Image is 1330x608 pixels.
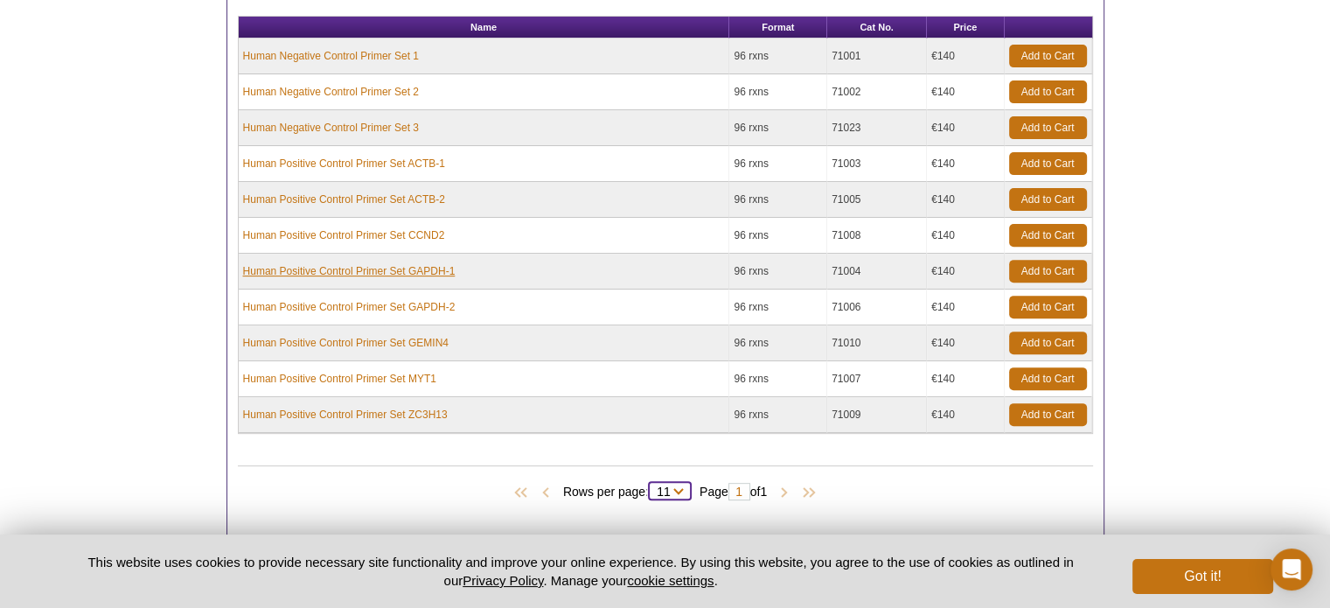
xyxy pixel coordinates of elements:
[463,573,543,588] a: Privacy Policy
[927,218,1004,254] td: €140
[760,485,767,499] span: 1
[827,38,927,74] td: 71001
[1271,549,1313,591] div: Open Intercom Messenger
[827,254,927,290] td: 71004
[729,182,827,218] td: 96 rxns
[1009,152,1087,175] a: Add to Cart
[729,110,827,146] td: 96 rxns
[827,182,927,218] td: 71005
[927,38,1004,74] td: €140
[927,254,1004,290] td: €140
[243,84,419,100] a: Human Negative Control Primer Set 2
[1009,188,1087,211] a: Add to Cart
[927,325,1004,361] td: €140
[793,485,819,502] span: Last Page
[511,485,537,502] span: First Page
[243,48,419,64] a: Human Negative Control Primer Set 1
[927,74,1004,110] td: €140
[1009,116,1087,139] a: Add to Cart
[1009,224,1087,247] a: Add to Cart
[729,397,827,433] td: 96 rxns
[1009,80,1087,103] a: Add to Cart
[1009,260,1087,283] a: Add to Cart
[537,485,554,502] span: Previous Page
[58,553,1104,590] p: This website uses cookies to provide necessary site functionality and improve your online experie...
[729,17,827,38] th: Format
[243,120,419,136] a: Human Negative Control Primer Set 3
[563,482,691,500] span: Rows per page:
[691,483,776,500] span: Page of
[827,325,927,361] td: 71010
[827,397,927,433] td: 71009
[927,110,1004,146] td: €140
[827,17,927,38] th: Cat No.
[1009,296,1087,318] a: Add to Cart
[243,371,436,387] a: Human Positive Control Primer Set MYT1
[729,325,827,361] td: 96 rxns
[1009,332,1087,354] a: Add to Cart
[827,361,927,397] td: 71007
[239,17,730,38] th: Name
[827,110,927,146] td: 71023
[927,361,1004,397] td: €140
[1132,559,1272,594] button: Got it!
[238,465,1093,466] h2: Products (11)
[827,290,927,325] td: 71006
[729,254,827,290] td: 96 rxns
[729,361,827,397] td: 96 rxns
[729,290,827,325] td: 96 rxns
[927,182,1004,218] td: €140
[927,290,1004,325] td: €140
[1009,45,1087,67] a: Add to Cart
[776,485,793,502] span: Next Page
[627,573,714,588] button: cookie settings
[927,17,1004,38] th: Price
[729,146,827,182] td: 96 rxns
[243,192,445,207] a: Human Positive Control Primer Set ACTB-2
[243,227,445,243] a: Human Positive Control Primer Set CCND2
[927,397,1004,433] td: €140
[729,74,827,110] td: 96 rxns
[243,263,456,279] a: Human Positive Control Primer Set GAPDH-1
[243,335,449,351] a: Human Positive Control Primer Set GEMIN4
[1009,367,1087,390] a: Add to Cart
[729,218,827,254] td: 96 rxns
[827,146,927,182] td: 71003
[243,299,456,315] a: Human Positive Control Primer Set GAPDH-2
[729,38,827,74] td: 96 rxns
[243,407,448,423] a: Human Positive Control Primer Set ZC3H13
[827,218,927,254] td: 71008
[243,156,445,171] a: Human Positive Control Primer Set ACTB-1
[927,146,1004,182] td: €140
[827,74,927,110] td: 71002
[1009,403,1087,426] a: Add to Cart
